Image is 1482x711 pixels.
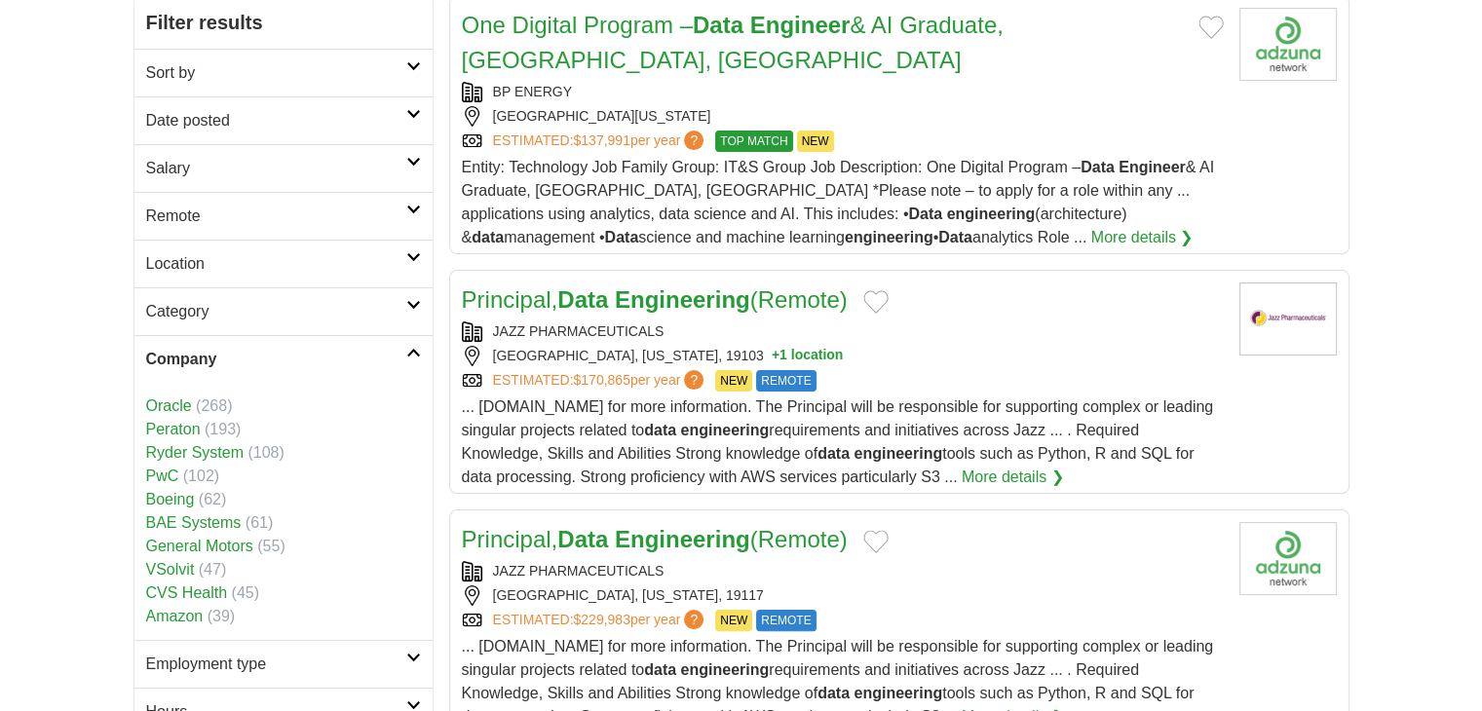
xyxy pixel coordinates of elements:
[817,685,850,701] strong: data
[146,109,406,132] h2: Date posted
[205,421,241,437] span: (193)
[134,335,433,383] a: Company
[684,370,703,390] span: ?
[681,661,770,678] strong: engineering
[257,538,285,554] span: (55)
[615,526,750,552] strong: Engineering
[146,584,228,601] a: CVS Health
[1091,226,1194,249] a: More details ❯
[557,286,608,313] strong: Data
[146,608,204,624] a: Amazon
[146,157,406,180] h2: Salary
[772,346,844,366] button: +1 location
[756,610,816,631] span: REMOTE
[208,608,235,624] span: (39)
[146,252,406,276] h2: Location
[845,229,933,245] strong: engineering
[146,538,253,554] a: General Motors
[134,192,433,240] a: Remote
[573,612,629,627] span: $229,983
[146,514,242,531] a: BAE Systems
[462,346,1224,366] div: [GEOGRAPHIC_DATA], [US_STATE], 19103
[146,421,201,437] a: Peraton
[644,422,676,438] strong: data
[462,398,1214,485] span: ... [DOMAIN_NAME] for more information. The Principal will be responsible for supporting complex ...
[462,321,1224,342] div: JAZZ PHARMACEUTICALS
[715,131,792,152] span: TOP MATCH
[146,348,406,371] h2: Company
[817,445,850,462] strong: data
[247,444,284,461] span: (108)
[199,561,226,578] span: (47)
[573,372,629,388] span: $170,865
[557,526,608,552] strong: Data
[854,445,942,462] strong: engineering
[1239,282,1337,355] img: Company logo
[863,290,889,314] button: Add to favorite jobs
[863,530,889,553] button: Add to favorite jobs
[146,444,244,461] a: Ryder System
[146,561,195,578] a: VSolvit
[772,346,779,366] span: +
[462,585,1224,606] div: [GEOGRAPHIC_DATA], [US_STATE], 19117
[908,206,942,222] strong: Data
[134,144,433,192] a: Salary
[684,131,703,150] span: ?
[715,370,752,392] span: NEW
[146,61,406,85] h2: Sort by
[462,561,1224,581] div: JAZZ PHARMACEUTICALS
[605,229,639,245] strong: Data
[134,240,433,287] a: Location
[947,206,1036,222] strong: engineering
[146,205,406,228] h2: Remote
[615,286,750,313] strong: Engineering
[134,640,433,688] a: Employment type
[246,514,273,531] span: (61)
[1119,159,1185,175] strong: Engineer
[1239,522,1337,595] img: Company logo
[199,491,226,507] span: (62)
[715,610,752,631] span: NEW
[146,397,192,414] a: Oracle
[462,12,1004,73] a: One Digital Program –Data Engineer& AI Graduate, [GEOGRAPHIC_DATA], [GEOGRAPHIC_DATA]
[462,106,1224,127] div: [GEOGRAPHIC_DATA][US_STATE]
[681,422,770,438] strong: engineering
[684,610,703,629] span: ?
[134,96,433,144] a: Date posted
[146,300,406,323] h2: Category
[196,397,232,414] span: (268)
[472,229,504,245] strong: data
[756,370,816,392] span: REMOTE
[854,685,942,701] strong: engineering
[693,12,743,38] strong: Data
[573,132,629,148] span: $137,991
[493,370,708,392] a: ESTIMATED:$170,865per year?
[797,131,834,152] span: NEW
[1198,16,1224,39] button: Add to favorite jobs
[493,131,708,152] a: ESTIMATED:$137,991per year?
[962,466,1064,489] a: More details ❯
[146,491,195,507] a: Boeing
[1239,8,1337,81] img: Company logo
[938,229,972,245] strong: Data
[183,468,219,484] span: (102)
[462,82,1224,102] div: BP ENERGY
[146,653,406,676] h2: Employment type
[493,610,708,631] a: ESTIMATED:$229,983per year?
[1081,159,1115,175] strong: Data
[750,12,851,38] strong: Engineer
[134,49,433,96] a: Sort by
[146,468,179,484] a: PwC
[462,526,848,552] a: Principal,Data Engineering(Remote)
[462,286,848,313] a: Principal,Data Engineering(Remote)
[644,661,676,678] strong: data
[232,584,259,601] span: (45)
[134,287,433,335] a: Category
[462,159,1215,245] span: Entity: Technology Job Family Group: IT&S Group Job Description: One Digital Program – & AI Gradu...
